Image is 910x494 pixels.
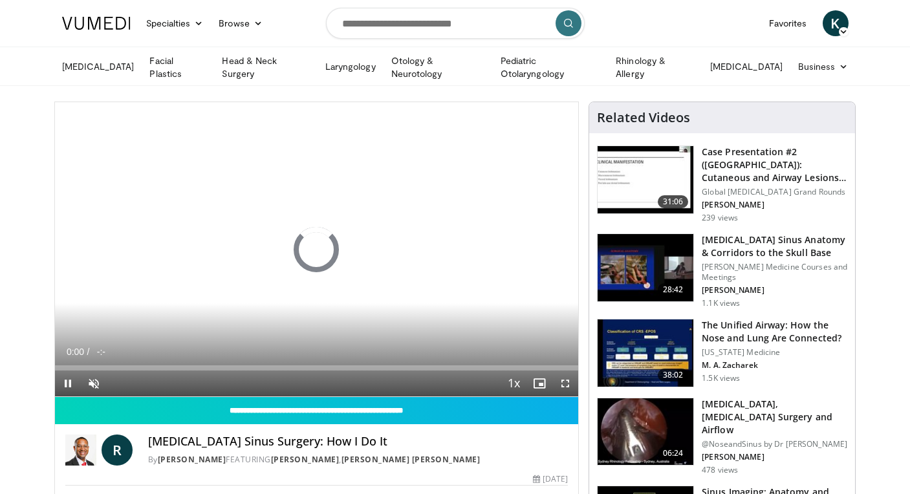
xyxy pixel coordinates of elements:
span: / [87,347,90,357]
button: Playback Rate [501,370,526,396]
img: 5c1a841c-37ed-4666-a27e-9093f124e297.150x105_q85_crop-smart_upscale.jpg [598,398,693,466]
span: 31:06 [658,195,689,208]
a: Otology & Neurotology [384,54,493,80]
div: [DATE] [533,473,568,485]
p: M. A. Zacharek [702,360,847,370]
p: [PERSON_NAME] Medicine Courses and Meetings [702,262,847,283]
a: [PERSON_NAME] [158,454,226,465]
p: [PERSON_NAME] [702,452,847,462]
a: Head & Neck Surgery [214,54,317,80]
img: Romaine Johnson [65,435,96,466]
img: fce5840f-3651-4d2e-85b0-3edded5ac8fb.150x105_q85_crop-smart_upscale.jpg [598,319,693,387]
a: [PERSON_NAME] [PERSON_NAME] [341,454,481,465]
a: K [823,10,849,36]
a: Browse [211,10,270,36]
a: 06:24 [MEDICAL_DATA],[MEDICAL_DATA] Surgery and Airflow @NoseandSinus by Dr [PERSON_NAME] [PERSON... [597,398,847,475]
h3: [MEDICAL_DATA],[MEDICAL_DATA] Surgery and Airflow [702,398,847,436]
a: Favorites [761,10,815,36]
span: 06:24 [658,447,689,460]
a: R [102,435,133,466]
a: [PERSON_NAME] [271,454,340,465]
span: -:- [97,347,105,357]
img: 276d523b-ec6d-4eb7-b147-bbf3804ee4a7.150x105_q85_crop-smart_upscale.jpg [598,234,693,301]
a: [MEDICAL_DATA] [54,54,142,80]
span: 38:02 [658,369,689,381]
p: @NoseandSinus by Dr [PERSON_NAME] [702,439,847,449]
a: Specialties [138,10,211,36]
a: 31:06 Case Presentation #2 ([GEOGRAPHIC_DATA]): Cutaneous and Airway Lesions i… Global [MEDICAL_D... [597,145,847,223]
h3: The Unified Airway: How the Nose and Lung Are Connected? [702,319,847,345]
p: Global [MEDICAL_DATA] Grand Rounds [702,187,847,197]
p: 1.1K views [702,298,740,308]
p: [US_STATE] Medicine [702,347,847,358]
button: Pause [55,370,81,396]
div: Progress Bar [55,365,579,370]
a: Rhinology & Allergy [608,54,702,80]
p: [PERSON_NAME] [702,200,847,210]
p: 1.5K views [702,373,740,383]
a: Facial Plastics [142,54,214,80]
a: [MEDICAL_DATA] [702,54,790,80]
video-js: Video Player [55,102,579,397]
a: Pediatric Otolaryngology [493,54,608,80]
a: 28:42 [MEDICAL_DATA] Sinus Anatomy & Corridors to the Skull Base [PERSON_NAME] Medicine Courses a... [597,233,847,308]
div: By FEATURING , [148,454,569,466]
img: 283069f7-db48-4020-b5ba-d883939bec3b.150x105_q85_crop-smart_upscale.jpg [598,146,693,213]
button: Unmute [81,370,107,396]
button: Fullscreen [552,370,578,396]
img: VuMedi Logo [62,17,131,30]
a: Laryngology [318,54,384,80]
input: Search topics, interventions [326,8,585,39]
h3: [MEDICAL_DATA] Sinus Anatomy & Corridors to the Skull Base [702,233,847,259]
p: 478 views [702,465,738,475]
h4: Related Videos [597,110,690,125]
h4: [MEDICAL_DATA] Sinus Surgery: How I Do It [148,435,569,449]
button: Enable picture-in-picture mode [526,370,552,396]
a: Business [790,54,856,80]
a: 38:02 The Unified Airway: How the Nose and Lung Are Connected? [US_STATE] Medicine M. A. Zacharek... [597,319,847,387]
h3: Case Presentation #2 ([GEOGRAPHIC_DATA]): Cutaneous and Airway Lesions i… [702,145,847,184]
p: 239 views [702,213,738,223]
span: 0:00 [67,347,84,357]
p: [PERSON_NAME] [702,285,847,295]
span: 28:42 [658,283,689,296]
